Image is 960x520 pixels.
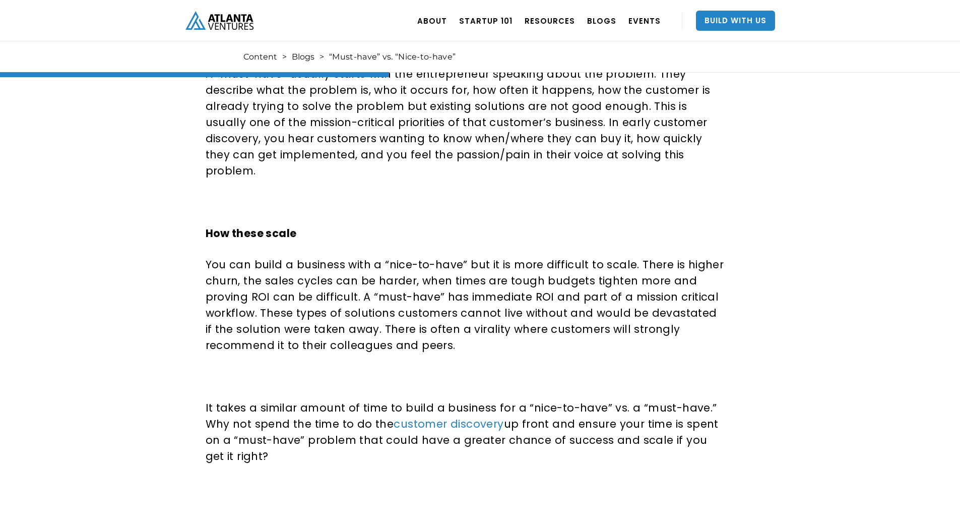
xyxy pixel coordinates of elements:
[206,257,727,354] p: You can build a business with a “nice-to-have” but it is more difficult to scale. There is higher...
[319,52,324,62] div: >
[394,417,503,431] a: customer discovery
[243,52,277,62] a: Content
[206,226,297,241] strong: How these scale
[206,66,727,179] p: A “must-have” usually starts with the entrepreneur speaking about the problem. They describe what...
[417,7,447,35] a: ABOUT
[587,7,616,35] a: BLOGS
[525,7,575,35] a: RESOURCES
[696,11,775,31] a: Build With Us
[628,7,661,35] a: EVENTS
[282,52,287,62] div: >
[206,400,727,465] p: It takes a similar amount of time to build a business for a “nice-to-have” vs. a “must-have.” Why...
[459,7,513,35] a: Startup 101
[292,52,314,62] a: Blogs
[329,52,456,62] div: “Must-have” vs. “Nice-to-have”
